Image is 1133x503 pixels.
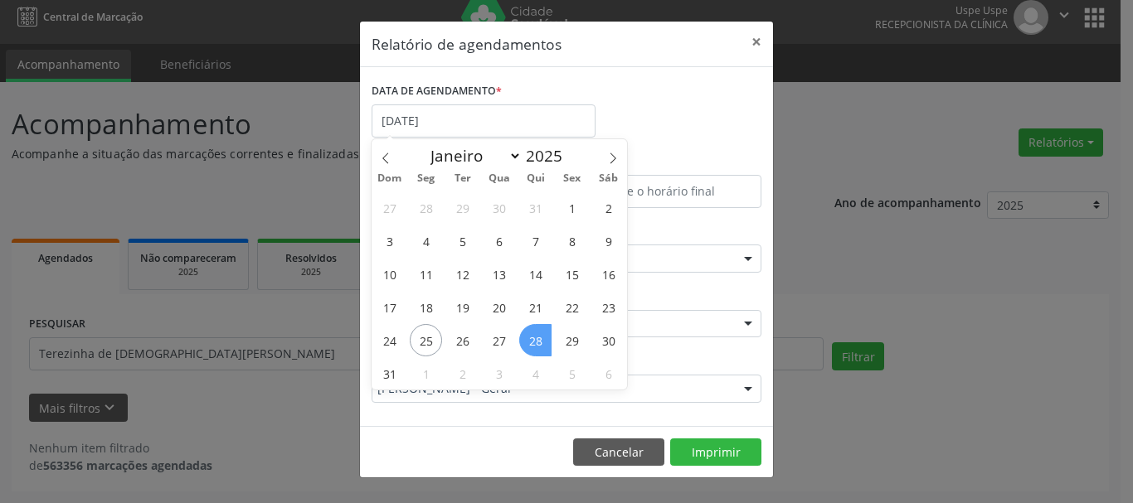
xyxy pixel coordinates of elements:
span: Setembro 1, 2025 [410,357,442,389]
span: Sex [554,173,591,184]
span: Agosto 19, 2025 [446,291,479,323]
label: DATA DE AGENDAMENTO [372,79,502,104]
span: Setembro 6, 2025 [592,357,625,389]
input: Selecione o horário final [571,175,761,208]
span: Agosto 4, 2025 [410,225,442,257]
span: Setembro 4, 2025 [519,357,552,389]
span: Julho 31, 2025 [519,191,552,224]
span: Dom [372,173,408,184]
span: Julho 28, 2025 [410,191,442,224]
span: Agosto 3, 2025 [373,225,406,257]
span: Agosto 20, 2025 [483,291,515,323]
select: Month [422,144,522,167]
span: Agosto 13, 2025 [483,258,515,290]
span: Agosto 9, 2025 [592,225,625,257]
span: Setembro 2, 2025 [446,357,479,389]
span: Agosto 23, 2025 [592,291,625,323]
span: Setembro 3, 2025 [483,357,515,389]
span: Seg [408,173,445,184]
span: Agosto 24, 2025 [373,324,406,356]
input: Year [522,145,576,167]
span: Agosto 2, 2025 [592,191,625,224]
span: Agosto 14, 2025 [519,258,552,290]
span: Agosto 16, 2025 [592,258,625,290]
button: Cancelar [573,438,664,467]
span: Agosto 29, 2025 [556,324,588,356]
span: Agosto 1, 2025 [556,191,588,224]
span: Agosto 7, 2025 [519,225,552,257]
span: Agosto 8, 2025 [556,225,588,257]
span: Agosto 31, 2025 [373,357,406,389]
label: ATÉ [571,149,761,175]
span: Agosto 21, 2025 [519,291,552,323]
span: Ter [445,173,481,184]
span: Agosto 15, 2025 [556,258,588,290]
span: Agosto 28, 2025 [519,324,552,356]
span: Agosto 11, 2025 [410,258,442,290]
button: Close [740,22,773,62]
span: Agosto 17, 2025 [373,291,406,323]
input: Selecione uma data ou intervalo [372,104,596,138]
button: Imprimir [670,438,761,467]
span: Julho 30, 2025 [483,191,515,224]
span: Agosto 27, 2025 [483,324,515,356]
span: Agosto 10, 2025 [373,258,406,290]
span: Agosto 26, 2025 [446,324,479,356]
span: Sáb [591,173,627,184]
span: Agosto 12, 2025 [446,258,479,290]
h5: Relatório de agendamentos [372,33,562,55]
span: Setembro 5, 2025 [556,357,588,389]
span: Agosto 18, 2025 [410,291,442,323]
span: Agosto 6, 2025 [483,225,515,257]
span: Qua [481,173,518,184]
span: Agosto 25, 2025 [410,324,442,356]
span: Agosto 5, 2025 [446,225,479,257]
span: Julho 29, 2025 [446,191,479,224]
span: Agosto 30, 2025 [592,324,625,356]
span: Qui [518,173,554,184]
span: Julho 27, 2025 [373,191,406,224]
span: Agosto 22, 2025 [556,291,588,323]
